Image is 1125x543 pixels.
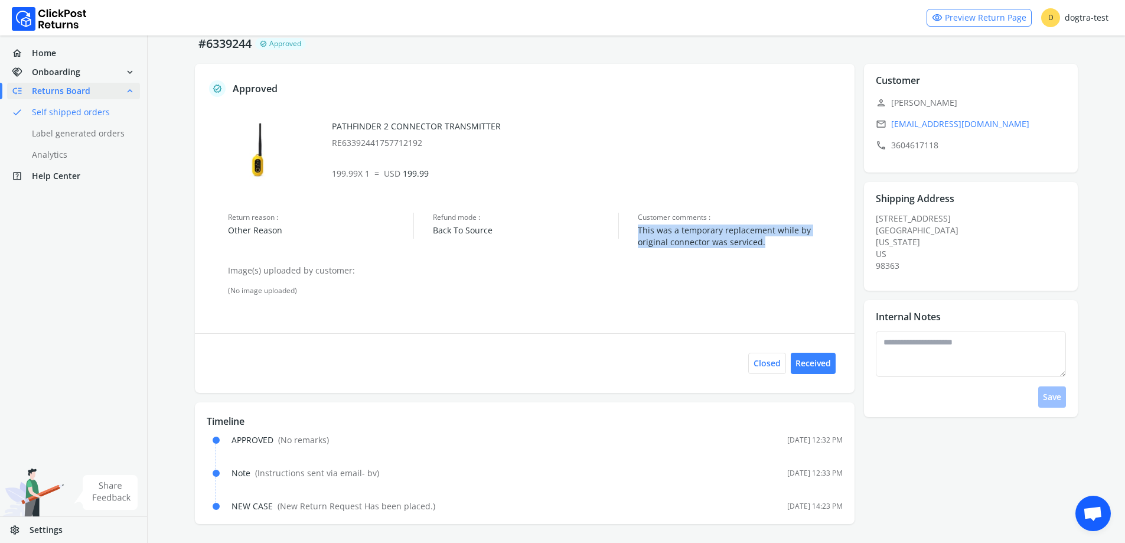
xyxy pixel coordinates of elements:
[278,434,329,446] span: ( No remarks )
[260,39,267,48] span: verified
[384,168,400,179] span: USD
[125,83,135,99] span: expand_less
[332,137,843,149] p: RE63392441757712192
[876,225,1073,236] div: [GEOGRAPHIC_DATA]
[876,248,1073,260] div: US
[7,104,154,121] a: doneSelf shipped orders
[231,500,435,512] div: NEW CASE
[748,353,786,374] button: Closed
[927,9,1032,27] a: visibilityPreview Return Page
[1041,8,1108,27] div: dogtra-test
[433,225,618,236] span: Back To Source
[32,85,90,97] span: Returns Board
[231,467,379,479] div: Note
[125,64,135,80] span: expand_more
[278,500,435,512] span: ( New Return Request Has been placed. )
[638,213,843,222] span: Customer comments :
[12,7,87,31] img: Logo
[876,116,886,132] span: email
[228,265,843,277] p: Image(s) uploaded by customer:
[1038,386,1066,408] button: Save
[7,125,154,142] a: Label generated orders
[876,137,1073,154] p: 3604617118
[32,170,80,182] span: Help Center
[269,39,301,48] span: Approved
[12,83,32,99] span: low_priority
[12,104,22,121] span: done
[787,502,843,511] div: [DATE] 14:23 PM
[228,286,843,295] div: (No image uploaded)
[876,310,941,324] p: Internal Notes
[30,524,63,536] span: Settings
[9,522,30,538] span: settings
[876,73,920,87] p: Customer
[12,64,32,80] span: handshake
[876,236,1073,248] div: [US_STATE]
[787,435,843,445] div: [DATE] 12:32 PM
[876,95,1073,111] p: [PERSON_NAME]
[7,45,140,61] a: homeHome
[332,168,843,180] p: 199.99 X 1
[12,168,32,184] span: help_center
[374,168,379,179] span: =
[12,45,32,61] span: home
[195,35,255,52] p: #6339244
[7,147,154,163] a: Analytics
[233,82,278,96] p: Approved
[32,47,56,59] span: Home
[32,66,80,78] span: Onboarding
[228,213,413,222] span: Return reason :
[228,225,413,236] span: Other Reason
[384,168,429,179] span: 199.99
[255,467,379,479] span: ( Instructions sent via email- bv )
[231,434,329,446] div: APPROVED
[932,9,943,26] span: visibility
[332,121,843,149] div: PATHFINDER 2 CONNECTOR TRANSMITTER
[876,95,886,111] span: person
[228,121,287,180] img: row_image
[876,191,954,206] p: Shipping Address
[7,168,140,184] a: help_centerHelp Center
[787,469,843,478] div: [DATE] 12:33 PM
[876,116,1073,132] a: email[EMAIL_ADDRESS][DOMAIN_NAME]
[791,353,836,374] button: Received
[433,213,618,222] span: Refund mode :
[1041,8,1060,27] span: D
[638,225,843,248] span: This was a temporary replacement while by original connector was serviced.
[74,475,138,510] img: share feedback
[213,82,222,96] span: verified
[876,213,1073,272] div: [STREET_ADDRESS]
[876,137,886,154] span: call
[1075,496,1111,531] div: Open chat
[876,260,1073,272] div: 98363
[207,414,843,428] p: Timeline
